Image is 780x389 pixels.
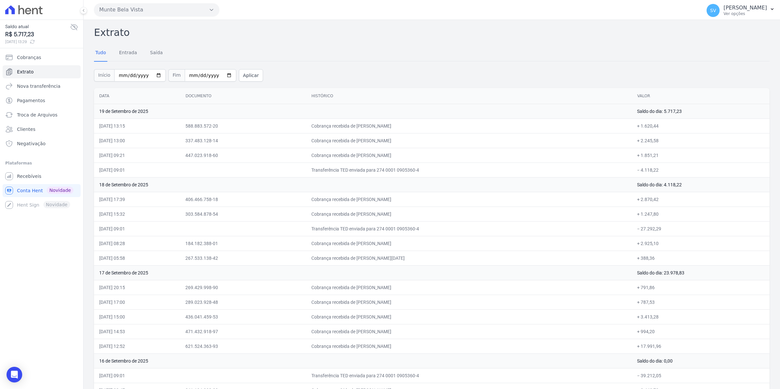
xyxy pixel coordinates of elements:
[17,187,43,194] span: Conta Hent
[180,324,306,339] td: 471.432.918-97
[118,45,138,62] a: Entrada
[632,177,770,192] td: Saldo do dia: 4.118,22
[632,353,770,368] td: Saldo do dia: 0,00
[94,118,180,133] td: [DATE] 13:15
[17,112,57,118] span: Troca de Arquivos
[632,221,770,236] td: − 27.292,29
[180,236,306,251] td: 184.182.388-01
[94,221,180,236] td: [DATE] 09:01
[632,148,770,163] td: + 1.851,21
[180,251,306,265] td: 267.533.138-42
[632,236,770,251] td: + 2.925,10
[94,324,180,339] td: [DATE] 14:53
[17,140,46,147] span: Negativação
[306,192,632,207] td: Cobrança recebida de [PERSON_NAME]
[94,295,180,309] td: [DATE] 17:00
[94,133,180,148] td: [DATE] 13:00
[306,88,632,104] th: Histórico
[3,123,81,136] a: Clientes
[306,251,632,265] td: Cobrança recebida de [PERSON_NAME][DATE]
[94,45,107,62] a: Tudo
[306,324,632,339] td: Cobrança recebida de [PERSON_NAME]
[632,368,770,383] td: − 39.212,05
[3,184,81,197] a: Conta Hent Novidade
[94,368,180,383] td: [DATE] 09:01
[632,295,770,309] td: + 787,53
[632,280,770,295] td: + 791,86
[94,148,180,163] td: [DATE] 09:21
[3,137,81,150] a: Negativação
[5,51,78,211] nav: Sidebar
[180,207,306,221] td: 303.584.878-54
[17,54,41,61] span: Cobranças
[306,309,632,324] td: Cobrança recebida de [PERSON_NAME]
[632,309,770,324] td: + 3.413,28
[94,339,180,353] td: [DATE] 12:52
[180,192,306,207] td: 406.466.758-18
[632,88,770,104] th: Valor
[5,159,78,167] div: Plataformas
[306,207,632,221] td: Cobrança recebida de [PERSON_NAME]
[180,118,306,133] td: 588.883.572-20
[632,133,770,148] td: + 2.245,58
[47,187,73,194] span: Novidade
[632,207,770,221] td: + 1.247,80
[632,339,770,353] td: + 17.991,96
[306,295,632,309] td: Cobrança recebida de [PERSON_NAME]
[94,3,219,16] button: Munte Bela Vista
[94,163,180,177] td: [DATE] 09:01
[3,94,81,107] a: Pagamentos
[306,118,632,133] td: Cobrança recebida de [PERSON_NAME]
[5,39,70,45] span: [DATE] 13:29
[632,192,770,207] td: + 2.870,42
[94,251,180,265] td: [DATE] 05:58
[17,126,35,132] span: Clientes
[632,104,770,118] td: Saldo do dia: 5.717,23
[306,368,632,383] td: Transferência TED enviada para 274 0001 0905360-4
[17,83,60,89] span: Nova transferência
[180,148,306,163] td: 447.023.918-60
[701,1,780,20] button: SV [PERSON_NAME] Ver opções
[306,221,632,236] td: Transferência TED enviada para 274 0001 0905360-4
[180,133,306,148] td: 337.483.128-14
[3,51,81,64] a: Cobranças
[180,339,306,353] td: 621.524.363-93
[632,265,770,280] td: Saldo do dia: 23.978,83
[632,118,770,133] td: + 1.620,44
[3,108,81,121] a: Troca de Arquivos
[724,5,767,11] p: [PERSON_NAME]
[17,69,34,75] span: Extrato
[3,170,81,183] a: Recebíveis
[168,69,185,82] span: Fim
[306,148,632,163] td: Cobrança recebida de [PERSON_NAME]
[180,309,306,324] td: 436.041.459-53
[94,88,180,104] th: Data
[17,173,41,179] span: Recebíveis
[149,45,164,62] a: Saída
[94,309,180,324] td: [DATE] 15:00
[306,280,632,295] td: Cobrança recebida de [PERSON_NAME]
[94,69,114,82] span: Início
[94,25,770,40] h2: Extrato
[17,97,45,104] span: Pagamentos
[94,177,632,192] td: 18 de Setembro de 2025
[724,11,767,16] p: Ver opções
[5,23,70,30] span: Saldo atual
[5,30,70,39] span: R$ 5.717,23
[306,339,632,353] td: Cobrança recebida de [PERSON_NAME]
[710,8,716,13] span: SV
[632,251,770,265] td: + 388,36
[3,65,81,78] a: Extrato
[239,69,263,82] button: Aplicar
[94,207,180,221] td: [DATE] 15:32
[94,353,632,368] td: 16 de Setembro de 2025
[94,192,180,207] td: [DATE] 17:39
[94,104,632,118] td: 19 de Setembro de 2025
[632,163,770,177] td: − 4.118,22
[180,280,306,295] td: 269.429.998-90
[306,133,632,148] td: Cobrança recebida de [PERSON_NAME]
[180,88,306,104] th: Documento
[94,280,180,295] td: [DATE] 20:15
[7,367,22,382] div: Open Intercom Messenger
[3,80,81,93] a: Nova transferência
